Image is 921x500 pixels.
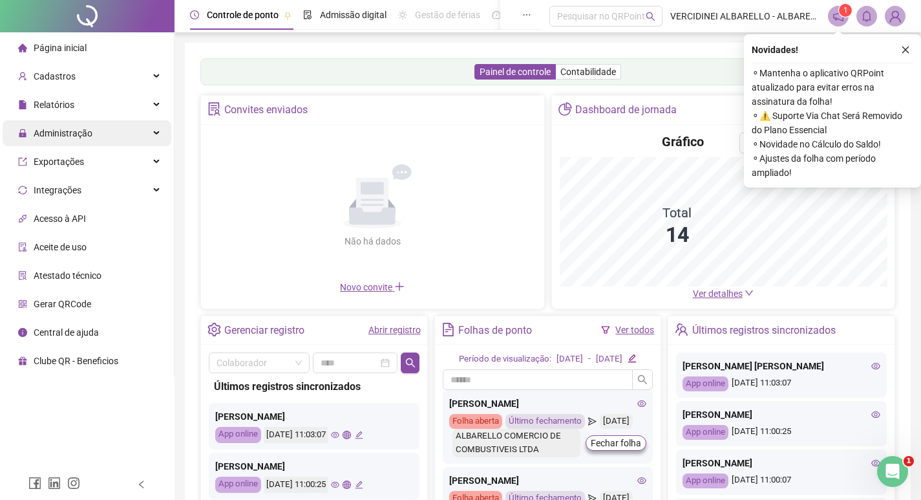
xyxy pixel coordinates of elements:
span: Gestão de férias [415,10,480,20]
span: Integrações [34,185,81,195]
span: sync [18,186,27,195]
span: Exportações [34,157,84,167]
span: Acesso à API [34,213,86,224]
span: info-circle [18,328,27,337]
div: [DATE] 11:00:07 [683,473,880,488]
span: Central de ajuda [34,327,99,338]
div: [PERSON_NAME] [PERSON_NAME] [683,359,880,373]
span: clock-circle [190,10,199,19]
span: edit [628,354,636,362]
span: notification [832,10,844,22]
span: edit [355,481,363,489]
span: qrcode [18,299,27,309]
span: pie-chart [558,102,572,116]
span: linkedin [48,477,61,490]
span: eye [331,481,339,489]
button: Fechar folha [586,435,646,451]
span: bell [861,10,873,22]
span: Aceite de uso [34,242,87,252]
span: ⚬ Novidade no Cálculo do Saldo! [752,137,913,151]
span: Admissão digital [320,10,386,20]
div: Convites enviados [224,99,308,121]
span: Contabilidade [560,67,616,77]
span: eye [871,459,880,468]
sup: 1 [839,4,852,17]
div: [PERSON_NAME] [683,456,880,470]
div: Folha aberta [449,414,502,429]
div: App online [683,473,728,488]
div: [PERSON_NAME] [449,473,647,488]
span: eye [637,399,646,408]
div: App online [683,425,728,440]
span: ⚬ ⚠️ Suporte Via Chat Será Removido do Plano Essencial [752,109,913,137]
span: home [18,43,27,52]
h4: Gráfico [662,133,704,151]
div: Não há dados [313,234,432,248]
div: Gerenciar registro [224,320,304,342]
span: file-text [441,323,455,336]
span: api [18,214,27,223]
div: Período de visualização: [459,353,551,366]
span: edit [355,431,363,439]
span: instagram [67,477,80,490]
span: lock [18,129,27,138]
span: Cadastros [34,71,76,82]
span: Administração [34,128,92,138]
span: audit [18,243,27,252]
span: solution [18,271,27,280]
span: close [901,45,910,54]
span: ellipsis [522,10,531,19]
span: Fechar folha [591,436,641,450]
div: [PERSON_NAME] [683,408,880,422]
div: Último fechamento [505,414,585,429]
span: 1 [904,456,914,466]
span: pushpin [284,12,291,19]
span: sun [398,10,407,19]
span: eye [871,362,880,371]
span: search [646,12,655,21]
span: down [745,288,754,298]
span: Painel de controle [480,67,551,77]
div: [PERSON_NAME] [449,397,647,411]
span: export [18,157,27,166]
span: global [343,481,351,489]
span: facebook [28,477,41,490]
div: [DATE] 11:03:07 [683,376,880,391]
div: [PERSON_NAME] [215,409,413,424]
span: file-done [303,10,312,19]
span: left [137,480,146,489]
span: filter [601,325,610,334]
span: global [343,431,351,439]
span: 1 [843,6,848,15]
div: Folhas de ponto [458,320,532,342]
div: App online [215,427,261,443]
div: Últimos registros sincronizados [214,378,414,395]
span: setting [207,323,221,336]
a: Ver detalhes down [693,288,754,299]
span: ⚬ Mantenha o aplicativo QRPoint atualizado para evitar erros na assinatura da folha! [752,66,913,109]
span: team [675,323,688,336]
span: Atestado técnico [34,270,101,281]
span: solution [207,102,221,116]
span: Gerar QRCode [34,299,91,309]
div: [DATE] [556,353,583,366]
span: search [405,358,416,368]
span: Controle de ponto [207,10,279,20]
span: Novo convite [340,282,405,292]
div: [DATE] 11:00:25 [683,425,880,440]
span: eye [637,476,646,485]
div: [DATE] 11:03:07 [264,427,328,443]
span: Página inicial [34,43,87,53]
div: Últimos registros sincronizados [692,320,836,342]
span: user-add [18,72,27,81]
span: eye [871,410,880,419]
span: ⚬ Ajustes da folha com período ampliado! [752,151,913,180]
a: Ver todos [615,325,654,335]
div: App online [683,376,728,391]
span: gift [18,356,27,365]
div: [PERSON_NAME] [215,459,413,473]
span: dashboard [492,10,501,19]
div: App online [215,477,261,493]
span: plus [394,281,405,292]
div: - [588,353,591,366]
